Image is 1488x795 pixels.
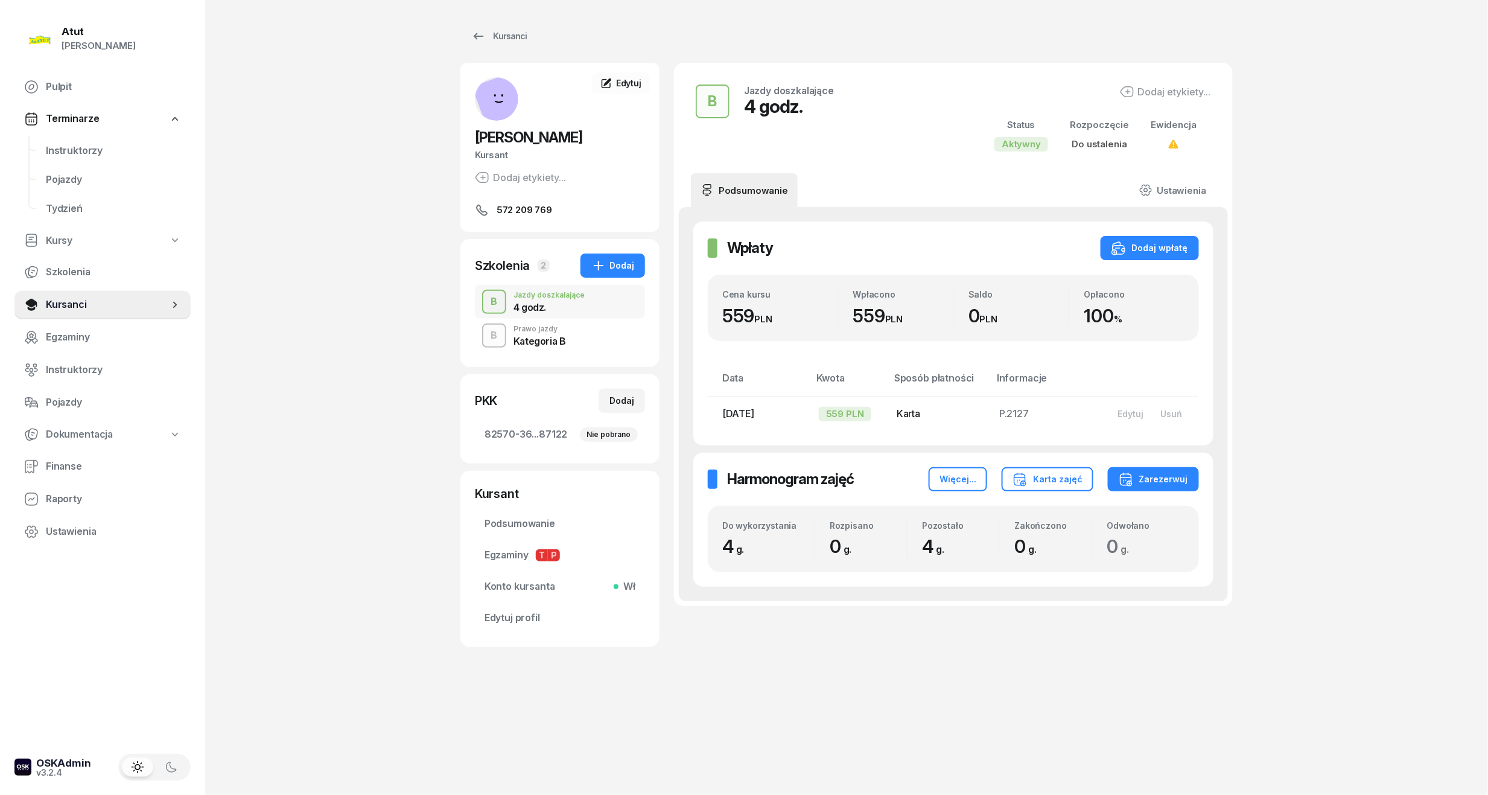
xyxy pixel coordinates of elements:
[14,388,191,417] a: Pojazdy
[36,758,91,768] div: OSKAdmin
[475,319,645,353] button: BPrawo jazdyKategoria B
[475,572,645,601] a: Konto kursantaWł
[887,370,990,396] th: Sposób płatności
[1119,472,1188,487] div: Zarezerwuj
[460,24,538,48] a: Kursanci
[497,203,552,217] span: 572 209 769
[980,313,998,325] small: PLN
[46,524,181,540] span: Ustawienia
[14,258,191,287] a: Szkolenia
[853,289,954,299] div: Wpłacono
[1153,404,1191,424] button: Usuń
[36,194,191,223] a: Tydzień
[599,389,645,413] button: Dodaj
[853,305,954,327] div: 559
[471,29,527,43] div: Kursanci
[999,407,1029,420] span: P.2127
[538,260,550,272] span: 2
[968,289,1069,299] div: Saldo
[580,254,645,278] button: Dodaj
[1130,173,1216,207] a: Ustawienia
[475,170,566,185] button: Dodaj etykiety...
[727,470,854,489] h2: Harmonogram zajęć
[1101,236,1199,260] button: Dodaj wpłatę
[475,257,530,274] div: Szkolenia
[536,549,548,561] span: T
[513,336,566,346] div: Kategoria B
[1108,467,1199,491] button: Zarezerwuj
[14,452,191,481] a: Finanse
[708,370,809,396] th: Data
[46,427,113,442] span: Dokumentacja
[475,485,645,502] div: Kursant
[755,313,773,325] small: PLN
[1151,117,1197,133] div: Ewidencja
[936,543,944,555] small: g.
[897,406,980,422] div: Karta
[922,520,999,531] div: Pozostało
[885,313,903,325] small: PLN
[1070,117,1129,133] div: Rozpoczęcie
[46,79,181,95] span: Pulpit
[929,467,987,491] button: Więcej...
[485,516,635,532] span: Podsumowanie
[46,111,99,127] span: Terminarze
[727,238,773,258] h2: Wpłaty
[722,305,838,327] div: 559
[46,201,181,217] span: Tydzień
[722,520,815,531] div: Do wykorzystania
[1120,85,1211,99] div: Dodaj etykiety...
[1114,313,1122,325] small: %
[1002,467,1093,491] button: Karta zajęć
[1111,241,1188,255] div: Dodaj wpłatę
[46,172,181,188] span: Pojazdy
[1110,404,1153,424] button: Edytuj
[1161,409,1183,419] div: Usuń
[14,323,191,352] a: Egzaminy
[14,227,191,255] a: Kursy
[736,543,745,555] small: g.
[994,137,1048,152] div: Aktywny
[809,370,887,396] th: Kwota
[592,72,650,94] a: Edytuj
[14,759,31,776] img: logo-xs-dark@2x.png
[691,173,798,207] a: Podsumowanie
[62,38,136,54] div: [PERSON_NAME]
[1015,535,1043,557] span: 0
[1084,289,1185,299] div: Opłacono
[1015,520,1092,531] div: Zakończono
[1072,138,1127,150] span: Do ustalenia
[994,117,1048,133] div: Status
[482,290,506,314] button: B
[990,370,1100,396] th: Informacje
[968,305,1069,327] div: 0
[1028,543,1037,555] small: g.
[36,768,91,777] div: v3.2.4
[475,203,645,217] a: 572 209 769
[485,427,635,442] span: 82570-36...87122
[46,233,72,249] span: Kursy
[14,356,191,385] a: Instruktorzy
[475,604,645,633] a: Edytuj profil
[46,491,181,507] span: Raporty
[36,136,191,165] a: Instruktorzy
[609,394,634,408] div: Dodaj
[1118,409,1144,419] div: Edytuj
[1107,520,1184,531] div: Odwołano
[14,72,191,101] a: Pulpit
[485,579,635,595] span: Konto kursanta
[513,325,566,333] div: Prawo jazdy
[548,549,560,561] span: P
[591,258,634,273] div: Dodaj
[475,541,645,570] a: EgzaminyTP
[922,535,950,557] span: 4
[486,292,503,312] div: B
[46,143,181,159] span: Instruktorzy
[14,421,191,449] a: Dokumentacja
[819,407,871,421] div: 559 PLN
[1107,535,1136,557] span: 0
[744,95,834,117] div: 4 godz.
[1121,543,1130,555] small: g.
[830,535,858,557] span: 0
[744,86,834,95] div: Jazdy doszkalające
